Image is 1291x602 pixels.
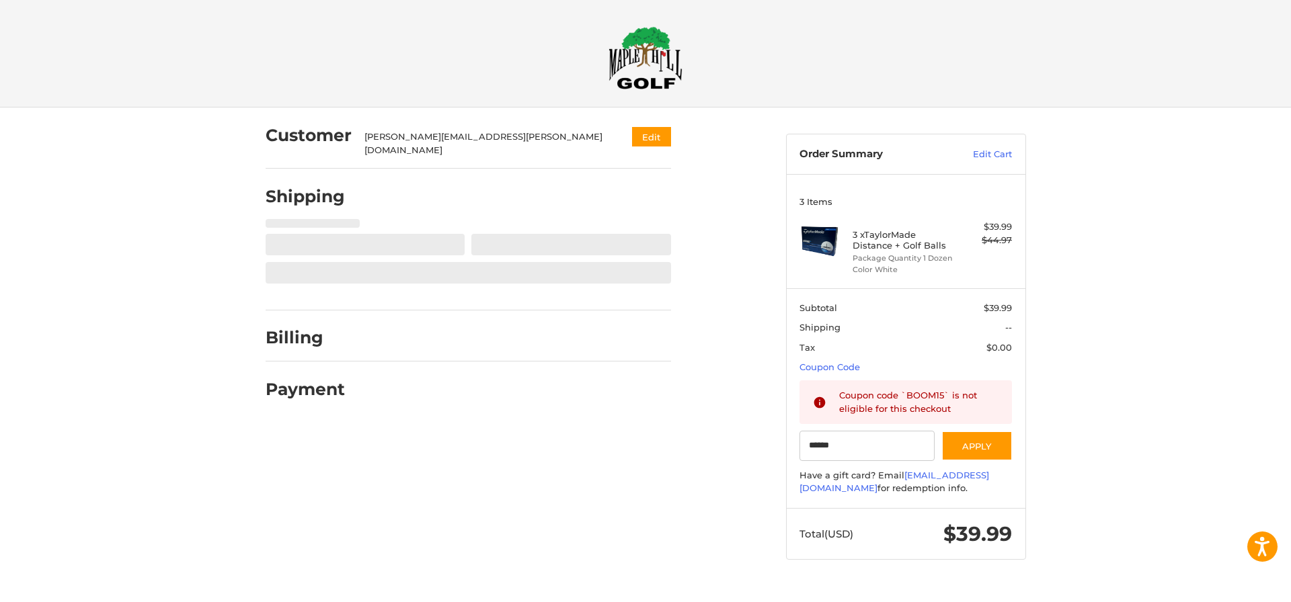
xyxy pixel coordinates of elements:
[853,253,955,264] li: Package Quantity 1 Dozen
[839,389,999,415] div: Coupon code `BOOM15` is not eligible for this checkout
[799,527,853,540] span: Total (USD)
[364,130,606,157] div: [PERSON_NAME][EMAIL_ADDRESS][PERSON_NAME][DOMAIN_NAME]
[799,361,860,372] a: Coupon Code
[1005,322,1012,333] span: --
[941,431,1013,461] button: Apply
[984,302,1012,313] span: $39.99
[959,220,1012,234] div: $39.99
[632,127,671,146] button: Edit
[799,469,1012,495] div: Have a gift card? Email for redemption info.
[944,148,1012,161] a: Edit Cart
[853,229,955,251] h4: 3 x TaylorMade Distance + Golf Balls
[266,186,345,207] h2: Shipping
[799,322,840,333] span: Shipping
[943,521,1012,546] span: $39.99
[799,342,815,353] span: Tax
[266,379,345,400] h2: Payment
[266,125,352,146] h2: Customer
[959,234,1012,247] div: $44.97
[986,342,1012,353] span: $0.00
[799,148,944,161] h3: Order Summary
[799,302,837,313] span: Subtotal
[799,431,935,461] input: Gift Certificate or Coupon Code
[609,26,682,89] img: Maple Hill Golf
[266,327,344,348] h2: Billing
[799,196,1012,207] h3: 3 Items
[853,264,955,275] li: Color White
